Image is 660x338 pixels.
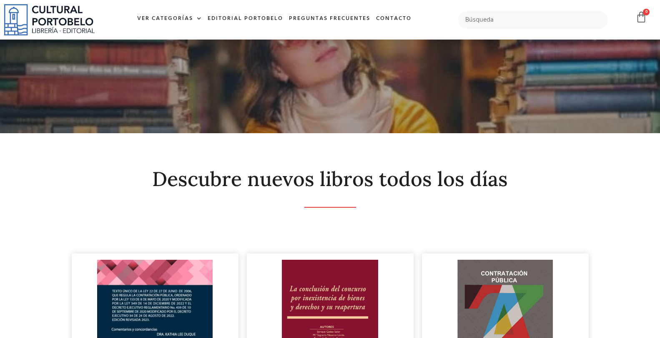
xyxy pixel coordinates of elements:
a: Contacto [373,10,414,28]
input: Búsqueda [458,11,607,29]
a: 0 [635,11,647,23]
a: Editorial Portobelo [205,10,286,28]
h2: Descubre nuevos libros todos los días [72,168,589,190]
span: 0 [643,9,650,15]
a: Ver Categorías [134,10,205,28]
a: Preguntas frecuentes [286,10,373,28]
